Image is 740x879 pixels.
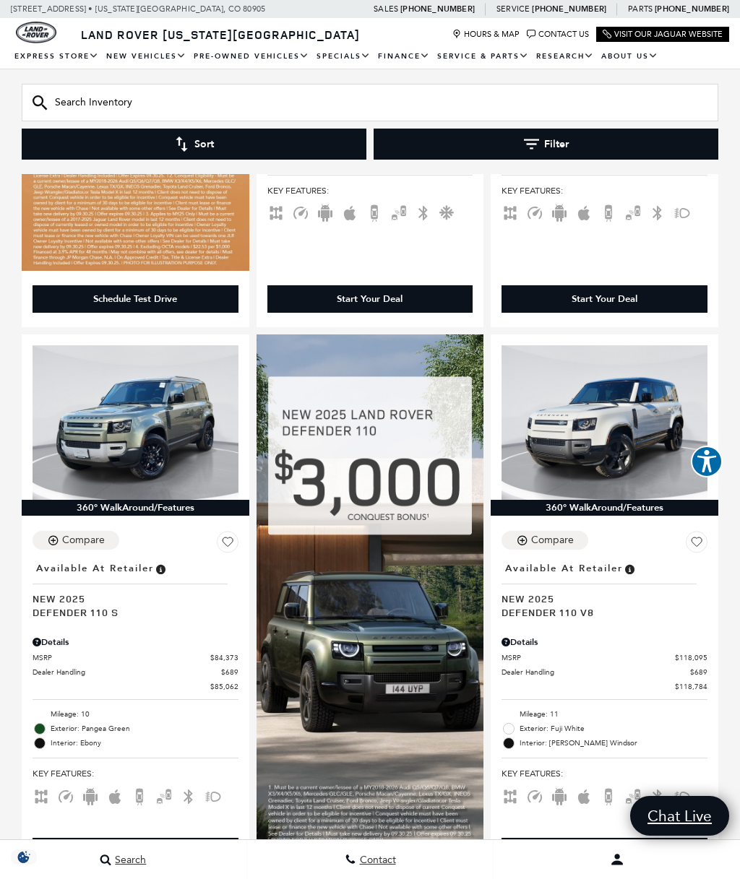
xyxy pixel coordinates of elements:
[674,790,691,800] span: Fog Lights
[33,652,238,663] a: MSRP $84,373
[33,285,238,313] div: Schedule Test Drive
[690,667,707,677] span: $689
[502,345,707,499] img: 2025 LAND ROVER Defender 110 V8
[400,4,475,14] a: [PHONE_NUMBER]
[655,4,729,14] a: [PHONE_NUMBER]
[640,806,719,826] span: Chat Live
[341,207,358,217] span: Apple Car-Play
[313,44,374,69] a: Specials
[675,681,707,692] span: $118,784
[33,766,238,781] span: Key Features :
[502,285,707,313] div: Start Your Deal
[531,534,574,547] div: Compare
[520,736,707,750] span: Interior: [PERSON_NAME] Windsor
[33,605,228,619] span: Defender 110 S
[374,129,718,160] button: Filter
[7,849,40,865] section: Click to Open Cookie Consent Modal
[502,183,707,199] span: Key Features :
[72,27,369,43] a: Land Rover [US_STATE][GEOGRAPHIC_DATA]
[267,207,285,217] span: AWD
[526,790,543,800] span: Adaptive Cruise Control
[33,636,238,649] div: Pricing Details - Defender 110 S
[267,183,473,199] span: Key Features :
[600,207,617,217] span: Backup Camera
[51,722,238,736] span: Exterior: Pangea Green
[62,534,105,547] div: Compare
[502,838,707,865] div: Start Your Deal
[33,790,50,800] span: AWD
[111,854,146,866] span: Search
[551,790,568,800] span: Android Auto
[16,22,56,43] img: Land Rover
[33,681,238,692] a: $85,062
[502,667,707,677] a: Dealer Handling $689
[505,560,623,576] span: Available at Retailer
[22,129,366,160] button: Sort
[33,838,238,865] div: Start Your Deal
[686,531,707,558] button: Save Vehicle
[317,207,334,217] span: Android Auto
[520,722,707,736] span: Exterior: Fuji White
[502,207,519,217] span: AWD
[131,790,148,800] span: Backup Camera
[190,44,313,69] a: Pre-Owned Vehicles
[649,790,666,800] span: Bluetooth
[502,790,519,800] span: AWD
[598,44,662,69] a: About Us
[649,207,666,217] span: Bluetooth
[527,30,589,39] a: Contact Us
[210,652,238,663] span: $84,373
[33,667,221,677] span: Dealer Handling
[11,4,265,14] a: [STREET_ADDRESS] • [US_STATE][GEOGRAPHIC_DATA], CO 80905
[366,207,383,217] span: Backup Camera
[374,44,434,69] a: Finance
[452,30,520,39] a: Hours & Map
[526,207,543,217] span: Adaptive Cruise Control
[624,207,642,217] span: Blind Spot Monitor
[82,790,99,800] span: Android Auto
[210,681,238,692] span: $85,062
[221,667,238,677] span: $689
[502,667,690,677] span: Dealer Handling
[572,293,637,306] div: Start Your Deal
[33,558,238,619] a: Available at RetailerNew 2025Defender 110 S
[603,30,723,39] a: Visit Our Jaguar Website
[93,293,177,306] div: Schedule Test Drive
[337,293,403,306] div: Start Your Deal
[33,707,238,722] li: Mileage: 10
[106,790,124,800] span: Apple Car-Play
[356,854,396,866] span: Contact
[623,560,636,576] span: Vehicle is in stock and ready for immediate delivery. Due to demand, availability is subject to c...
[551,207,568,217] span: Android Auto
[33,667,238,677] a: Dealer Handling $689
[51,736,238,750] span: Interior: Ebony
[675,652,707,663] span: $118,095
[390,207,408,217] span: Blind Spot Monitor
[81,27,360,43] span: Land Rover [US_STATE][GEOGRAPHIC_DATA]
[600,790,617,800] span: Backup Camera
[267,285,473,313] div: Start Your Deal
[33,531,119,550] button: Compare Vehicle
[180,790,197,800] span: Bluetooth
[502,558,707,619] a: Available at RetailerNew 2025Defender 110 V8
[502,652,707,663] a: MSRP $118,095
[439,207,457,217] span: Cooled Seats
[11,44,729,69] nav: Main Navigation
[494,841,740,878] button: Open user profile menu
[155,790,173,800] span: Blind Spot Monitor
[502,592,697,605] span: New 2025
[502,652,675,663] span: MSRP
[502,636,707,649] div: Pricing Details - Defender 110 V8
[502,605,697,619] span: Defender 110 V8
[434,44,533,69] a: Service & Parts
[57,790,74,800] span: Adaptive Cruise Control
[502,707,707,722] li: Mileage: 11
[630,796,729,836] a: Chat Live
[33,592,228,605] span: New 2025
[33,652,210,663] span: MSRP
[33,345,238,499] img: 2025 LAND ROVER Defender 110 S
[691,446,723,477] button: Explore your accessibility options
[103,44,190,69] a: New Vehicles
[154,560,167,576] span: Vehicle is in stock and ready for immediate delivery. Due to demand, availability is subject to c...
[502,681,707,692] a: $118,784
